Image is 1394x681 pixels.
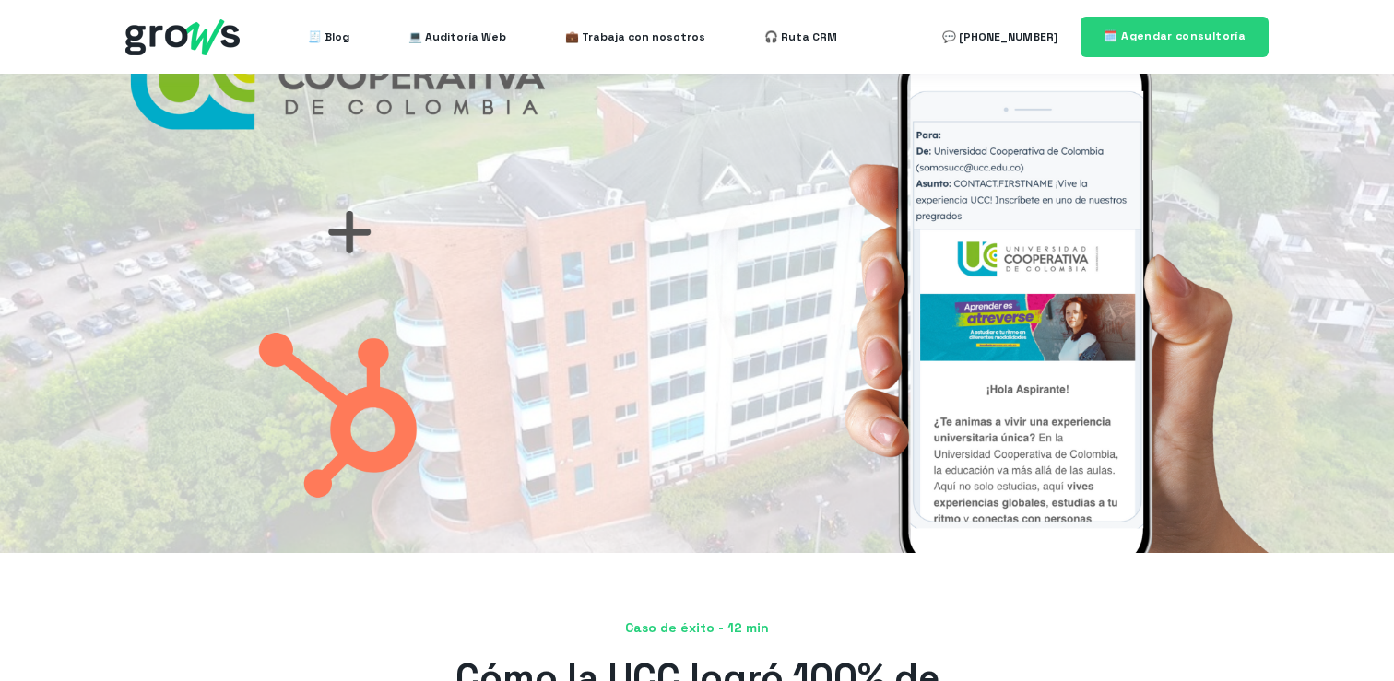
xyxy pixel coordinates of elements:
a: 💬 [PHONE_NUMBER] [942,18,1057,55]
a: 💻 Auditoría Web [408,18,506,55]
a: 🧾 Blog [308,18,349,55]
a: 💼 Trabaja con nosotros [565,18,705,55]
span: 🗓️ Agendar consultoría [1104,29,1246,43]
a: 🗓️ Agendar consultoría [1081,17,1269,56]
span: Caso de éxito - 12 min [125,619,1269,638]
img: grows - hubspot [125,19,240,55]
a: 🎧 Ruta CRM [764,18,837,55]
